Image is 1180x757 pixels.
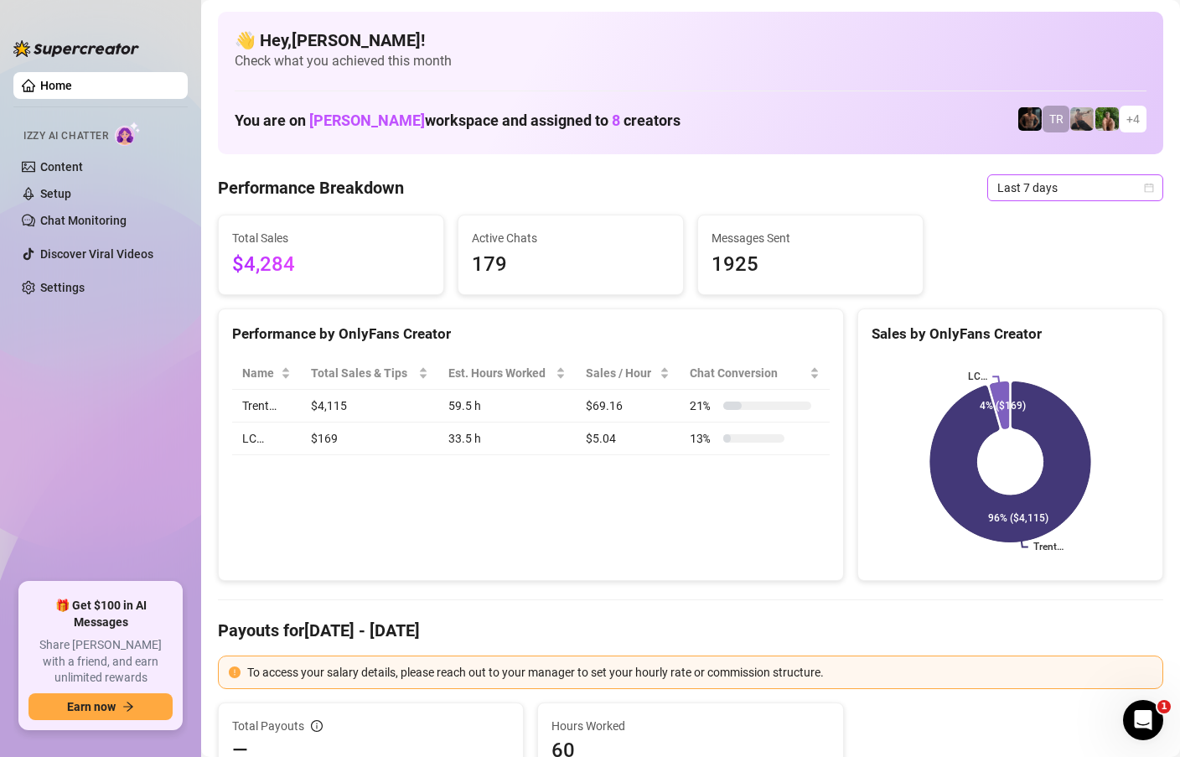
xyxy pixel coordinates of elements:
[232,423,301,455] td: LC…
[1126,110,1140,128] span: + 4
[232,249,430,281] span: $4,284
[680,357,829,390] th: Chat Conversion
[311,364,414,382] span: Total Sales & Tips
[1070,107,1094,131] img: LC
[1123,700,1163,740] iframe: Intercom live chat
[612,111,620,129] span: 8
[438,423,576,455] td: 33.5 h
[122,701,134,713] span: arrow-right
[576,423,680,455] td: $5.04
[40,79,72,92] a: Home
[997,175,1153,200] span: Last 7 days
[28,693,173,720] button: Earn nowarrow-right
[1157,700,1171,713] span: 1
[242,364,277,382] span: Name
[235,52,1146,70] span: Check what you achieved this month
[1018,107,1042,131] img: Trent
[235,111,681,130] h1: You are on workspace and assigned to creators
[67,700,116,713] span: Earn now
[309,111,425,129] span: [PERSON_NAME]
[576,390,680,423] td: $69.16
[472,229,670,247] span: Active Chats
[690,397,717,415] span: 21 %
[40,214,127,227] a: Chat Monitoring
[1033,542,1064,553] text: Trent…
[218,619,1163,642] h4: Payouts for [DATE] - [DATE]
[576,357,680,390] th: Sales / Hour
[1144,183,1154,193] span: calendar
[712,229,909,247] span: Messages Sent
[1049,110,1064,128] span: TR
[28,637,173,687] span: Share [PERSON_NAME] with a friend, and earn unlimited rewards
[13,40,139,57] img: logo-BBDzfeDw.svg
[448,364,552,382] div: Est. Hours Worked
[438,390,576,423] td: 59.5 h
[301,390,437,423] td: $4,115
[115,122,141,146] img: AI Chatter
[301,423,437,455] td: $169
[232,229,430,247] span: Total Sales
[1095,107,1119,131] img: Nathaniel
[28,598,173,630] span: 🎁 Get $100 in AI Messages
[40,247,153,261] a: Discover Viral Videos
[232,390,301,423] td: Trent…
[232,717,304,735] span: Total Payouts
[232,323,830,345] div: Performance by OnlyFans Creator
[247,663,1152,682] div: To access your salary details, please reach out to your manager to set your hourly rate or commis...
[301,357,437,390] th: Total Sales & Tips
[712,249,909,281] span: 1925
[690,429,717,448] span: 13 %
[690,364,805,382] span: Chat Conversion
[23,128,108,144] span: Izzy AI Chatter
[872,323,1149,345] div: Sales by OnlyFans Creator
[235,29,1146,52] h4: 👋 Hey, [PERSON_NAME] !
[472,249,670,281] span: 179
[40,160,83,174] a: Content
[968,371,987,383] text: LC…
[40,281,85,294] a: Settings
[40,187,71,200] a: Setup
[586,364,656,382] span: Sales / Hour
[229,666,241,678] span: exclamation-circle
[311,720,323,732] span: info-circle
[551,717,829,735] span: Hours Worked
[218,176,404,200] h4: Performance Breakdown
[232,357,301,390] th: Name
